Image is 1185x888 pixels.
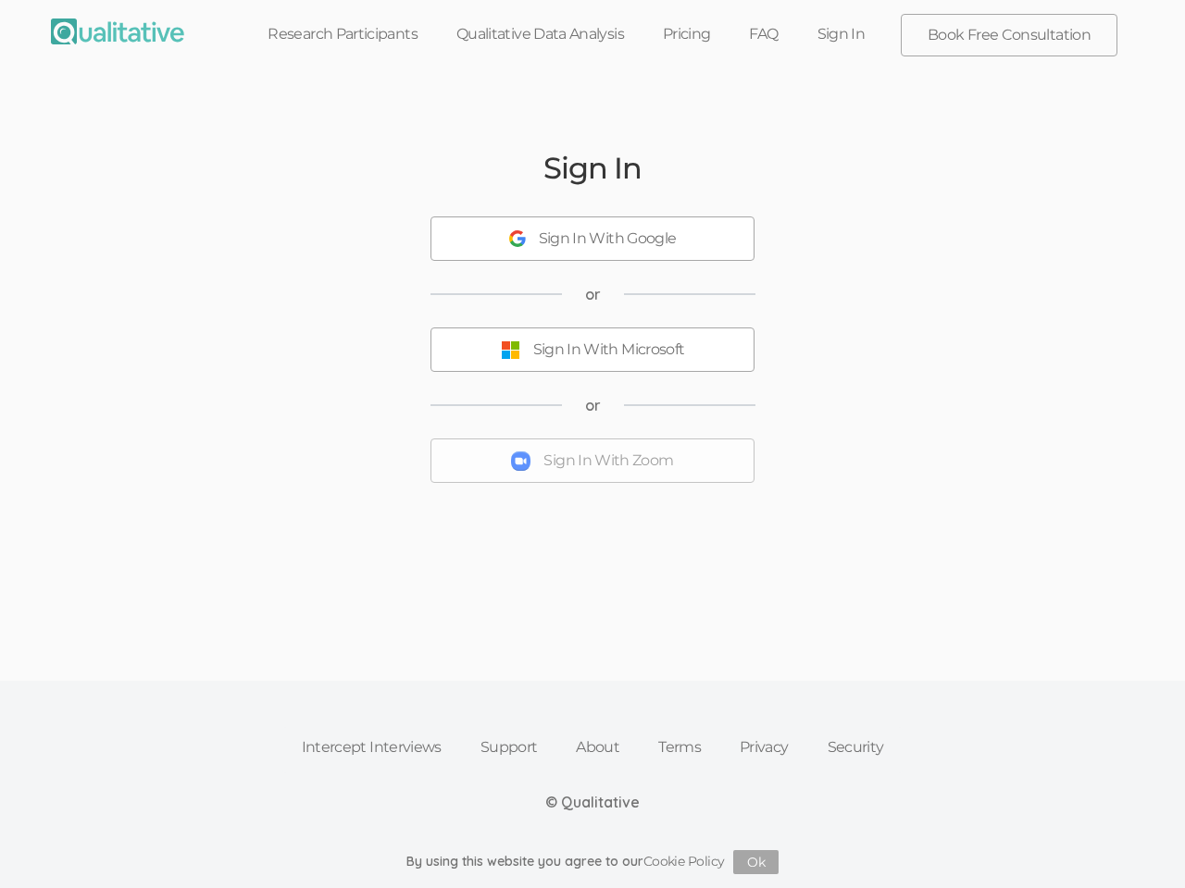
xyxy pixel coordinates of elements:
[543,450,673,472] div: Sign In With Zoom
[430,438,755,483] button: Sign In With Zoom
[533,339,685,361] div: Sign In With Microsoft
[461,727,557,768] a: Support
[730,14,797,55] a: FAQ
[430,216,755,261] button: Sign In With Google
[282,727,461,768] a: Intercept Interviews
[51,18,184,44] img: Qualitative
[501,340,520,360] img: Sign In With Microsoft
[639,727,720,768] a: Terms
[720,727,808,768] a: Privacy
[437,14,643,55] a: Qualitative Data Analysis
[902,15,1116,55] a: Book Free Consultation
[643,14,730,55] a: Pricing
[406,850,780,874] div: By using this website you agree to our
[539,228,677,250] div: Sign In With Google
[585,284,601,305] span: or
[585,395,601,416] span: or
[1092,799,1185,888] iframe: Chat Widget
[545,792,640,813] div: © Qualitative
[798,14,885,55] a: Sign In
[556,727,639,768] a: About
[430,327,755,372] button: Sign In With Microsoft
[543,152,641,184] h2: Sign In
[733,850,779,874] button: Ok
[808,727,904,768] a: Security
[511,451,530,471] img: Sign In With Zoom
[509,230,526,247] img: Sign In With Google
[248,14,437,55] a: Research Participants
[643,853,725,869] a: Cookie Policy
